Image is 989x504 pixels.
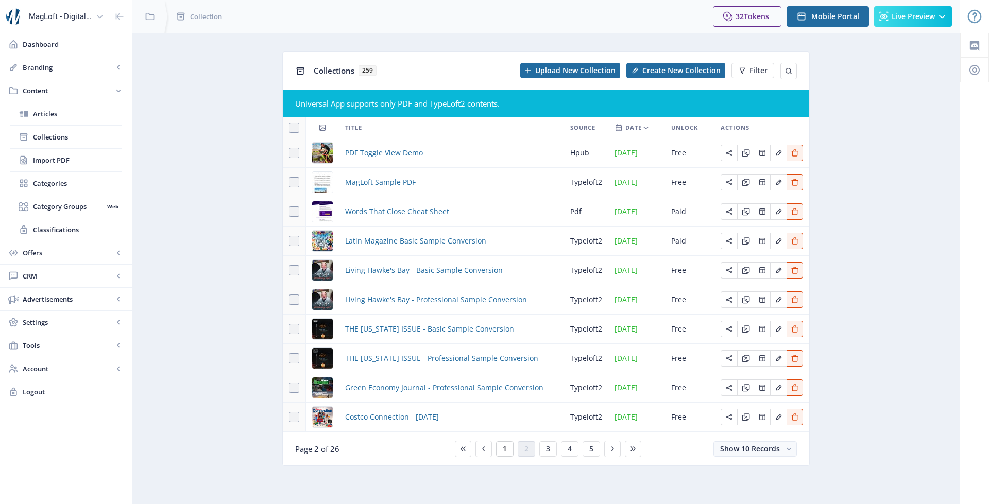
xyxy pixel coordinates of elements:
[737,235,754,245] a: Edit page
[518,441,535,457] button: 2
[721,121,749,134] span: Actions
[312,319,333,339] img: 41daf908-869b-47f4-8407-940101c1e126.jpg
[770,323,787,333] a: Edit page
[787,177,803,186] a: Edit page
[190,11,222,22] span: Collection
[23,340,113,351] span: Tools
[23,317,113,327] span: Settings
[737,147,754,157] a: Edit page
[721,382,737,392] a: Edit page
[10,102,122,125] a: Articles
[770,411,787,421] a: Edit page
[665,373,714,403] td: Free
[589,445,593,453] span: 5
[665,315,714,344] td: Free
[608,373,665,403] td: [DATE]
[737,382,754,392] a: Edit page
[312,172,333,193] img: 51c46831-168d-4942-833f-59926b814c40.jpg
[23,271,113,281] span: CRM
[312,377,333,398] img: 4095a597-09c6-408c-b364-6ffd7eb0d219.jpg
[608,256,665,285] td: [DATE]
[295,98,797,109] div: Universal App supports only PDF and TypeLoft2 contents.
[345,293,527,306] a: Living Hawke's Bay - Professional Sample Conversion
[787,206,803,216] a: Edit page
[749,66,768,75] span: Filter
[787,265,803,274] a: Edit page
[33,132,122,142] span: Collections
[731,63,774,78] button: Filter
[33,224,122,235] span: Classifications
[564,285,608,315] td: typeloft2
[737,353,754,362] a: Edit page
[754,411,770,421] a: Edit page
[754,206,770,216] a: Edit page
[345,121,362,134] span: Title
[721,294,737,304] a: Edit page
[314,65,354,76] span: Collections
[671,121,698,134] span: Unlock
[787,6,869,27] button: Mobile Portal
[312,407,333,427] img: f2c132f7-0e38-4b8a-ab98-aa551372c2be.png
[359,65,377,76] span: 259
[754,147,770,157] a: Edit page
[608,403,665,432] td: [DATE]
[564,403,608,432] td: typeloft2
[583,441,600,457] button: 5
[620,63,725,78] a: New page
[608,315,665,344] td: [DATE]
[737,411,754,421] a: Edit page
[570,121,595,134] span: Source
[737,206,754,216] a: Edit page
[345,411,439,423] a: Costco Connection - [DATE]
[539,441,557,457] button: 3
[787,294,803,304] a: Edit page
[787,235,803,245] a: Edit page
[564,256,608,285] td: typeloft2
[721,411,737,421] a: Edit page
[737,294,754,304] a: Edit page
[345,147,423,159] span: PDF Toggle View Demo
[564,344,608,373] td: typeloft2
[721,206,737,216] a: Edit page
[787,411,803,421] a: Edit page
[787,147,803,157] a: Edit page
[10,172,122,195] a: Categories
[23,294,113,304] span: Advertisements
[721,353,737,362] a: Edit page
[561,441,578,457] button: 4
[568,445,572,453] span: 4
[23,248,113,258] span: Offers
[23,363,113,374] span: Account
[29,5,92,28] div: MagLoft - Digital Magazine
[625,121,642,134] span: Date
[737,265,754,274] a: Edit page
[721,265,737,274] a: Edit page
[345,176,416,188] span: MagLoft Sample PDF
[546,445,550,453] span: 3
[754,265,770,274] a: Edit page
[564,315,608,344] td: typeloft2
[665,138,714,168] td: Free
[770,206,787,216] a: Edit page
[721,323,737,333] a: Edit page
[787,353,803,362] a: Edit page
[608,168,665,197] td: [DATE]
[721,147,737,157] a: Edit page
[282,51,810,466] app-collection-view: Collections
[892,12,935,21] span: Live Preview
[770,382,787,392] a: Edit page
[608,285,665,315] td: [DATE]
[737,323,754,333] a: Edit page
[564,227,608,256] td: typeloft2
[770,147,787,157] a: Edit page
[665,403,714,432] td: Free
[524,445,528,453] span: 2
[312,260,333,281] img: b6ca4e73-6e39-4831-8e97-50cc7e0f8b7c.jpg
[564,373,608,403] td: typeloft2
[345,381,543,394] a: Green Economy Journal - Professional Sample Conversion
[535,66,616,75] span: Upload New Collection
[754,323,770,333] a: Edit page
[23,85,113,96] span: Content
